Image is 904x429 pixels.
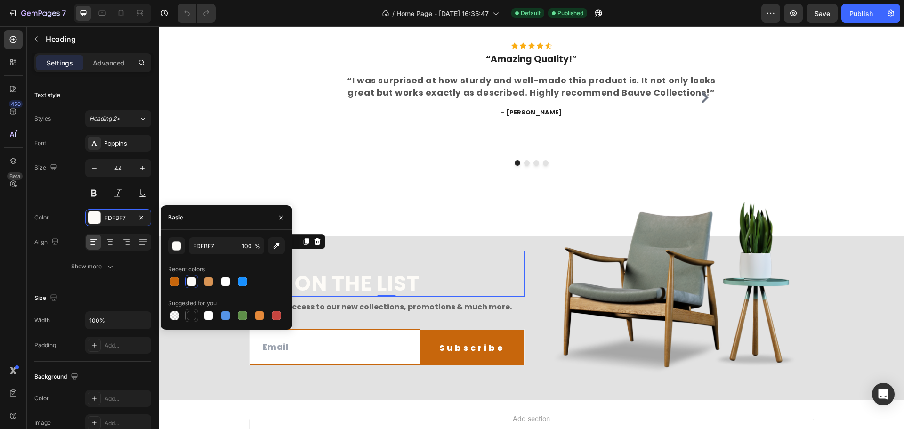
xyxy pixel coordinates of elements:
div: Beta [7,172,23,180]
button: Dot [384,134,390,139]
p: Advanced [93,58,125,68]
span: Heading 2* [89,114,120,123]
div: Suggested for you [168,299,217,308]
div: Add... [105,395,149,403]
button: Dot [365,134,371,139]
button: Subscribe [262,304,365,339]
input: Email [91,303,262,338]
div: Font [34,139,46,147]
div: Publish [849,8,873,18]
span: % [255,242,260,251]
p: Heading [46,33,147,45]
div: Styles [34,114,51,123]
div: Size [34,292,59,305]
span: / [392,8,395,18]
button: 7 [4,4,70,23]
div: Color [34,394,49,403]
div: Background [34,371,80,383]
div: Undo/Redo [178,4,216,23]
iframe: Design area [159,26,904,429]
div: Width [34,316,50,324]
span: Save [815,9,830,17]
img: Alt Image [380,162,655,351]
div: Heading [102,211,128,219]
div: Basic [168,213,183,222]
span: Add section [350,387,395,397]
div: Image [34,419,51,427]
p: - [PERSON_NAME] [186,81,560,91]
div: Text style [34,91,60,99]
button: Carousel Next Arrow [539,64,554,79]
p: “I was surprised at how sturdy and well-made this product is. It not only looks great but works e... [186,48,560,72]
button: Dot [375,134,380,139]
div: 450 [9,100,23,108]
div: Show more [71,262,115,271]
p: Settings [47,58,73,68]
span: Home Page - [DATE] 16:35:47 [396,8,489,18]
div: Open Intercom Messenger [872,383,895,405]
span: Default [521,9,541,17]
div: Color [34,213,49,222]
div: Add... [105,419,149,428]
div: Poppins [105,139,149,148]
p: 7 [62,8,66,19]
input: Auto [86,312,151,329]
div: Add... [105,341,149,350]
div: FDFBF7 [105,214,132,222]
div: Recent colors [168,265,205,274]
div: Align [34,236,61,249]
button: Save [807,4,838,23]
h2: Get on the list [90,244,366,271]
div: For early access to our new collections, promotions & much more. [90,274,366,287]
input: Eg: FFFFFF [189,237,238,254]
button: Show more [34,258,151,275]
button: Dot [356,134,362,139]
div: Padding [34,341,56,349]
button: Publish [841,4,881,23]
div: Subscribe [281,315,347,328]
h3: “Amazing Quality!” [185,26,561,40]
div: Size [34,162,59,174]
span: Published [557,9,583,17]
button: Heading 2* [85,110,151,127]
